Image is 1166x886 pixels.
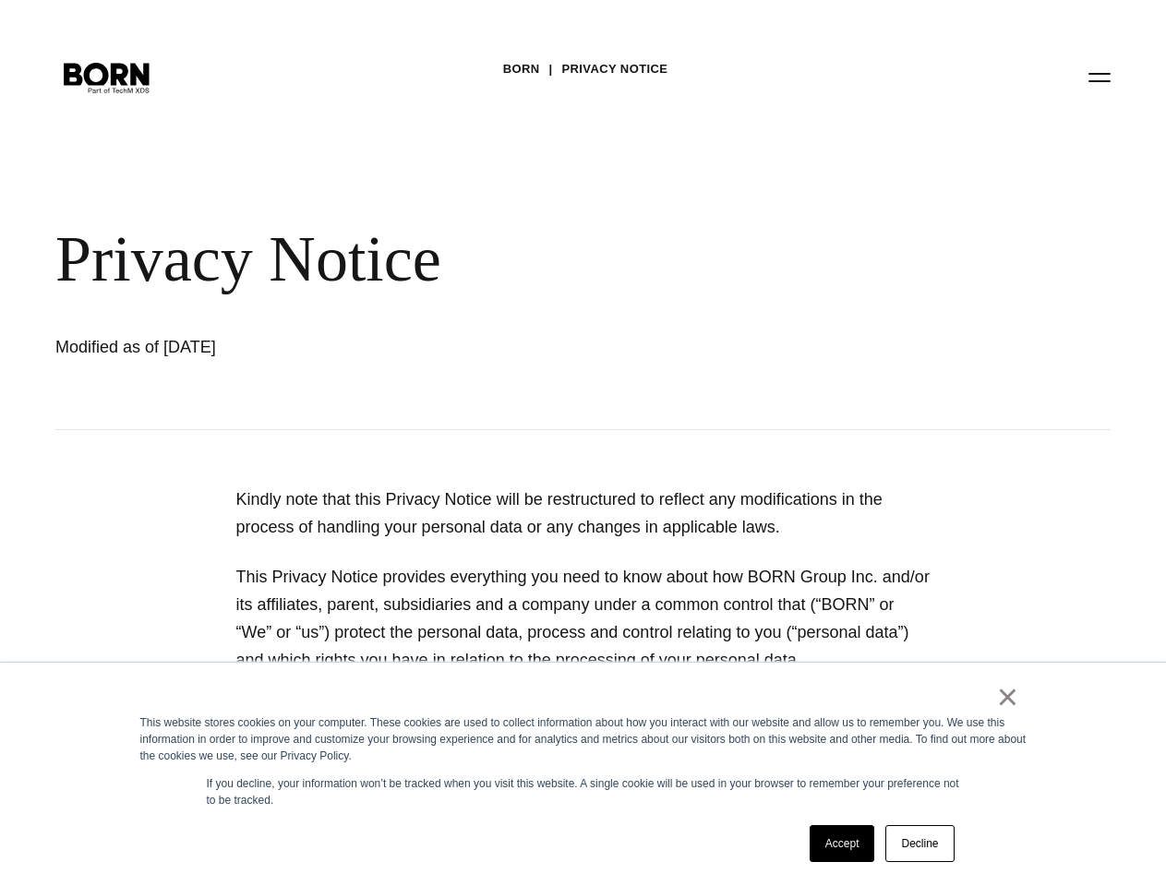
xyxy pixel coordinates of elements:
[55,334,526,360] h1: Modified as of [DATE]
[236,485,931,541] p: Kindly note that this Privacy Notice will be restructured to reflect any modifications in the pro...
[140,714,1027,764] div: This website stores cookies on your computer. These cookies are used to collect information about...
[1077,57,1122,96] button: Open
[810,825,875,862] a: Accept
[207,775,960,808] p: If you decline, your information won’t be tracked when you visit this website. A single cookie wi...
[503,55,540,83] a: BORN
[236,563,931,674] p: This Privacy Notice provides everything you need to know about how BORN Group Inc. and/or its aff...
[997,688,1019,705] a: ×
[55,221,831,297] div: Privacy Notice
[885,825,954,862] a: Decline
[562,55,668,83] a: Privacy Notice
